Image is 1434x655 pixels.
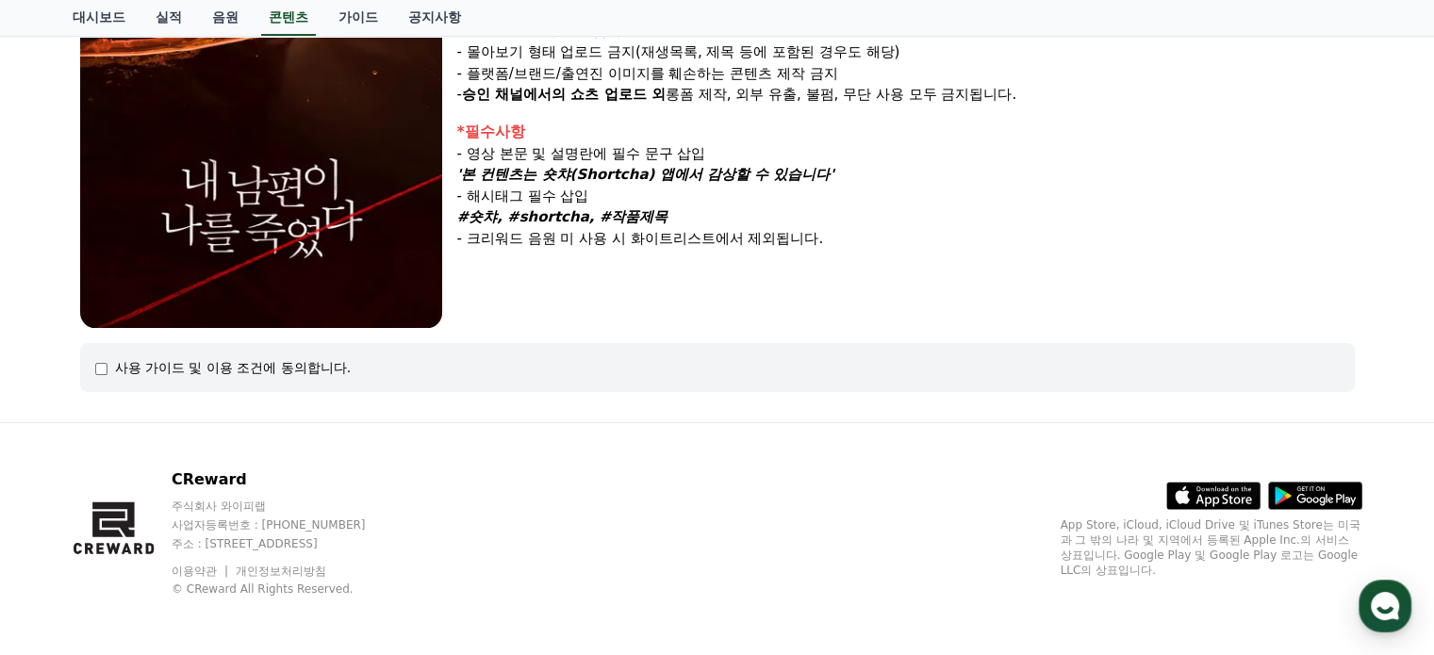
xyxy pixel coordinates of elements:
div: *필수사항 [457,121,1355,143]
div: - 크리워드 음원 미 사용 시 화이트리스트에서 제외됩니다. [457,228,1355,250]
div: 사용 가이드 및 이용 조건에 동의합니다. [115,358,352,377]
strong: #숏챠, #shortcha, #작품제목 [457,208,668,225]
p: 사업자등록번호 : [PHONE_NUMBER] [172,517,402,532]
div: - 해시태그 필수 삽입 [457,186,1355,207]
a: 홈 [6,499,124,546]
p: 주소 : [STREET_ADDRESS] [172,536,402,551]
p: App Store, iCloud, iCloud Drive 및 iTunes Store는 미국과 그 밖의 나라 및 지역에서 등록된 Apple Inc.의 서비스 상표입니다. Goo... [1061,517,1362,578]
a: 대화 [124,499,243,546]
p: © CReward All Rights Reserved. [172,581,402,597]
span: 설정 [291,527,314,542]
strong: 승인 채널에서의 쇼츠 업로드 외 [462,86,666,103]
a: 개인정보처리방침 [236,565,326,578]
strong: '본 컨텐츠는 숏챠(Shortcha) 앱에서 감상할 수 있습니다' [457,166,834,183]
span: 대화 [173,528,195,543]
p: - 플랫폼/브랜드/출연진 이미지를 훼손하는 콘텐츠 제작 금지 [457,63,1355,85]
a: 이용약관 [172,565,231,578]
div: - 영상 본문 및 설명란에 필수 문구 삽입 [457,143,1355,165]
a: 설정 [243,499,362,546]
p: - 롱폼 제작, 외부 유출, 불펌, 무단 사용 모두 금지됩니다. [457,84,1355,106]
p: 주식회사 와이피랩 [172,499,402,514]
p: - 몰아보기 형태 업로드 금지(재생목록, 제목 등에 포함된 경우도 해당) [457,41,1355,63]
p: CReward [172,468,402,491]
span: 홈 [59,527,71,542]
